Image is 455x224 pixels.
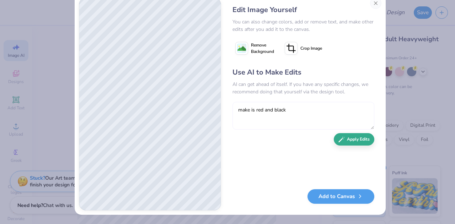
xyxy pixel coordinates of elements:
[251,42,274,55] span: Remove Background
[232,18,374,33] div: You can also change colors, add or remove text, and make other edits after you add it to the canvas.
[282,39,326,57] button: Crop Image
[232,102,374,130] textarea: make is red and black
[232,81,374,95] div: AI can get ahead of itself. If you have any specific changes, we recommend doing that yourself vi...
[300,45,322,51] span: Crop Image
[232,67,374,78] div: Use AI to Make Edits
[232,5,374,15] div: Edit Image Yourself
[334,133,374,146] button: Apply Edits
[232,39,277,57] button: Remove Background
[307,189,374,204] button: Add to Canvas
